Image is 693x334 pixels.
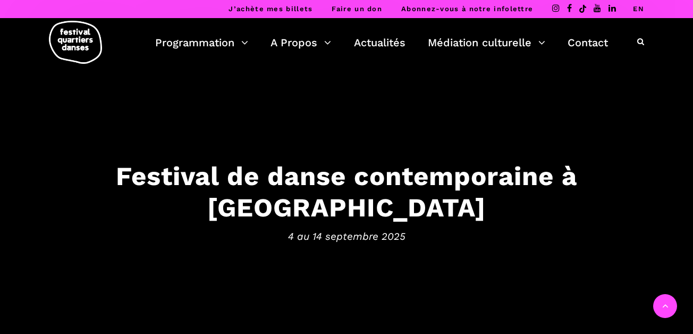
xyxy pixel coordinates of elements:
h3: Festival de danse contemporaine à [GEOGRAPHIC_DATA] [17,161,676,223]
a: Actualités [354,34,405,52]
span: 4 au 14 septembre 2025 [17,228,676,244]
a: Programmation [155,34,248,52]
a: A Propos [271,34,331,52]
a: Médiation culturelle [428,34,545,52]
a: EN [633,5,644,13]
a: Faire un don [332,5,382,13]
a: Contact [568,34,608,52]
img: logo-fqd-med [49,21,102,64]
a: Abonnez-vous à notre infolettre [401,5,533,13]
a: J’achète mes billets [229,5,312,13]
